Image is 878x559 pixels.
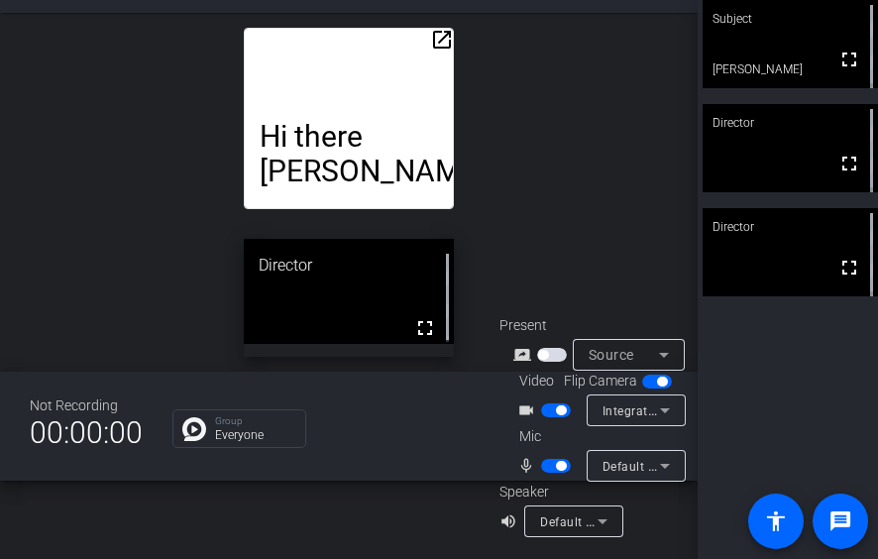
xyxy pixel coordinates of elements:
[703,104,878,142] div: Director
[837,256,861,279] mat-icon: fullscreen
[517,454,541,478] mat-icon: mic_none
[499,426,698,447] div: Mic
[837,152,861,175] mat-icon: fullscreen
[519,371,554,391] span: Video
[513,343,537,367] mat-icon: screen_share_outline
[30,395,143,416] div: Not Recording
[837,48,861,71] mat-icon: fullscreen
[499,482,618,503] div: Speaker
[244,239,453,292] div: Director
[828,509,852,533] mat-icon: message
[430,28,454,52] mat-icon: open_in_new
[260,119,437,188] p: Hi there [PERSON_NAME]!
[603,402,787,418] span: Integrated Webcam (1bcf:28c9)
[30,408,143,457] span: 00:00:00
[540,513,830,529] span: Default - Headphones (Zone Vibe 100) (Bluetooth)
[564,371,637,391] span: Flip Camera
[603,458,867,474] span: Default - Microphone Array (Realtek(R) Audio)
[182,417,206,441] img: Chat Icon
[413,316,437,340] mat-icon: fullscreen
[215,429,295,441] p: Everyone
[764,509,788,533] mat-icon: accessibility
[499,509,523,533] mat-icon: volume_up
[215,416,295,426] p: Group
[589,347,634,363] span: Source
[703,208,878,246] div: Director
[499,315,698,336] div: Present
[517,398,541,422] mat-icon: videocam_outline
